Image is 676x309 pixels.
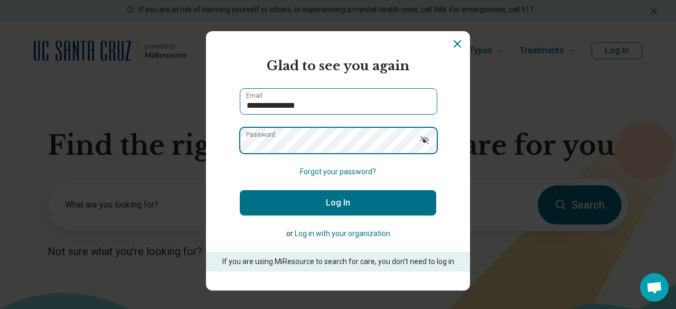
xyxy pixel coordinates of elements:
[221,256,455,267] p: If you are using MiResource to search for care, you don’t need to log in
[295,228,390,239] button: Log in with your organization
[246,132,275,138] label: Password
[240,228,436,239] p: or
[240,57,436,76] h2: Glad to see you again
[300,166,376,177] button: Forgot your password?
[246,92,262,99] label: Email
[206,31,470,291] section: Login Dialog
[240,190,436,216] button: Log In
[413,127,436,153] button: Show password
[451,38,464,50] button: Dismiss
